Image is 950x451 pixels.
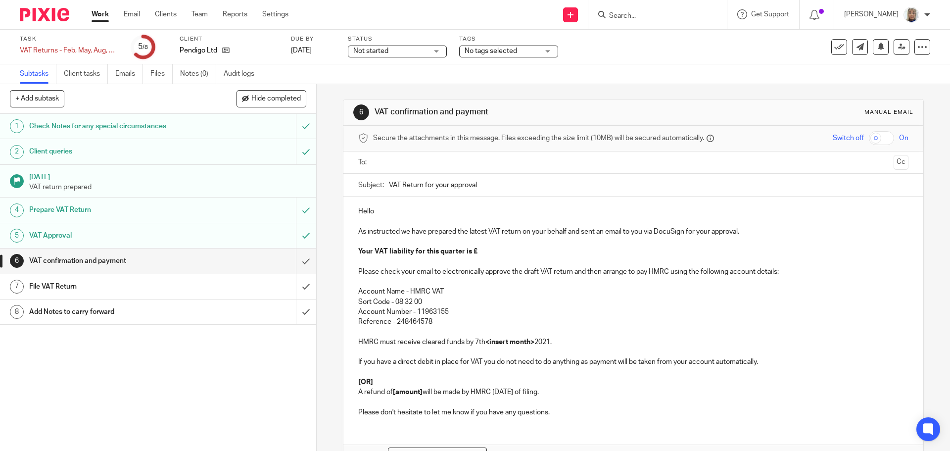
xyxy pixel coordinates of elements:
h1: VAT confirmation and payment [375,107,655,117]
div: 6 [10,254,24,268]
a: Reports [223,9,247,19]
p: HMRC must receive cleared funds by 7th 2021. [358,337,908,347]
p: Sort Code - 08 32 00 [358,297,908,307]
span: [DATE] [291,47,312,54]
a: Clients [155,9,177,19]
p: A refund of will be made by HMRC [DATE] of filing. [358,387,908,397]
p: As instructed we have prepared the latest VAT return on your behalf and sent an email to you via ... [358,227,908,237]
a: Notes (0) [180,64,216,84]
p: Pendigo Ltd [180,46,217,55]
p: Task re-opened. [854,26,903,36]
span: Not started [353,48,388,54]
p: Account Number - 11963155 [358,307,908,317]
button: Hide completed [237,90,306,107]
p: Please don't hesitate to let me know if you have any questions. [358,407,908,417]
div: 8 [10,305,24,319]
p: If you have a direct debit in place for VAT you do not need to do anything as payment will be tak... [358,357,908,367]
button: Cc [894,155,908,170]
a: Team [191,9,208,19]
div: 5 [10,229,24,243]
span: Secure the attachments in this message. Files exceeding the size limit (10MB) will be secured aut... [373,133,704,143]
span: On [899,133,908,143]
strong: [OR] [358,379,373,386]
label: Task [20,35,119,43]
img: Sara%20Zdj%C4%99cie%20.jpg [903,7,919,23]
a: Client tasks [64,64,108,84]
div: 5 [138,41,148,52]
strong: <insert month> [485,339,534,346]
p: Please check your email to electronically approve the draft VAT return and then arrange to pay HM... [358,267,908,277]
p: Reference - 248464578 [358,317,908,327]
div: VAT Returns - Feb, May, Aug, Nov [20,46,119,55]
h1: [DATE] [29,170,306,182]
label: Due by [291,35,335,43]
span: Switch off [833,133,864,143]
label: Client [180,35,279,43]
div: Manual email [864,108,913,116]
h1: Check Notes for any special circumstances [29,119,200,134]
a: Subtasks [20,64,56,84]
div: 2 [10,145,24,159]
div: 6 [353,104,369,120]
h1: VAT Approval [29,228,200,243]
span: No tags selected [465,48,517,54]
a: Files [150,64,173,84]
h1: File VAT Return [29,279,200,294]
h1: Client queries [29,144,200,159]
h1: VAT confirmation and payment [29,253,200,268]
p: VAT return prepared [29,182,306,192]
small: /8 [142,45,148,50]
div: 4 [10,203,24,217]
h1: Prepare VAT Return [29,202,200,217]
strong: [amount] [393,389,423,396]
p: Account Name - HMRC VAT [358,287,908,297]
h1: Add Notes to carry forward [29,304,200,319]
a: Emails [115,64,143,84]
button: + Add subtask [10,90,64,107]
label: To: [358,157,369,167]
a: Work [92,9,109,19]
label: Subject: [358,180,384,190]
p: Hello [358,206,908,216]
span: Hide completed [251,95,301,103]
label: Status [348,35,447,43]
div: 7 [10,280,24,294]
img: Pixie [20,8,69,21]
a: Settings [262,9,288,19]
div: 1 [10,119,24,133]
strong: Your VAT liability for this quarter is £ [358,248,477,255]
a: Audit logs [224,64,262,84]
a: Email [124,9,140,19]
label: Tags [459,35,558,43]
